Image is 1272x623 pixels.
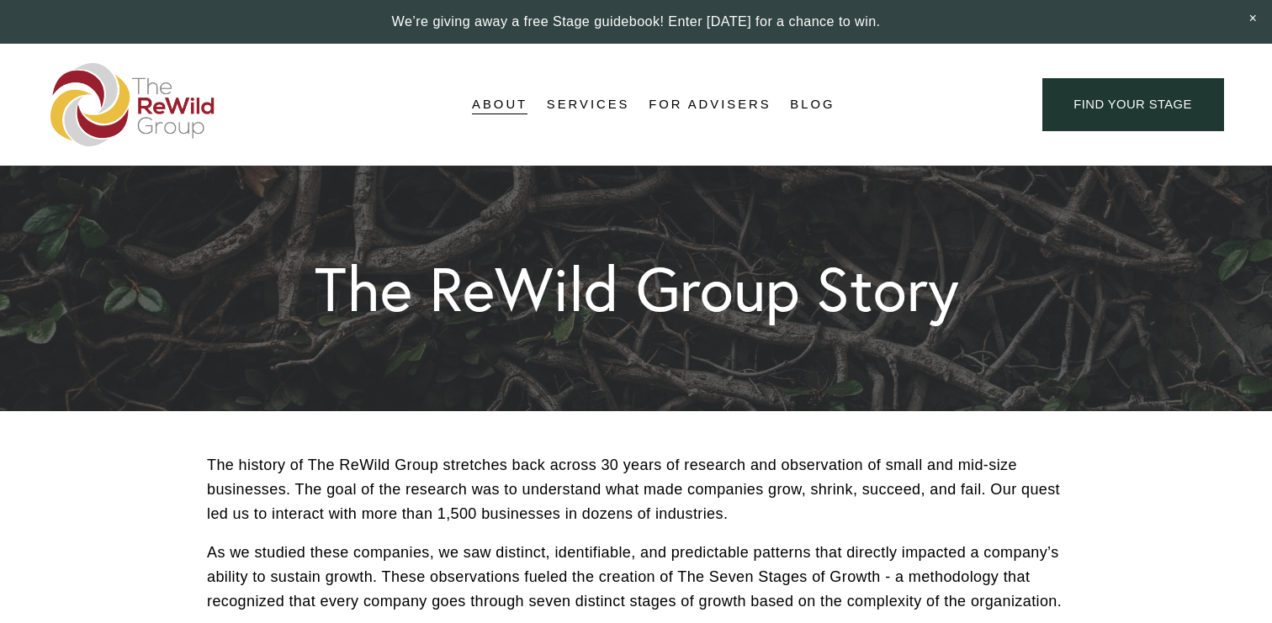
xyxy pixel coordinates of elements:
h1: The ReWild Group Story [315,258,959,319]
a: Blog [790,92,835,118]
p: As we studied these companies, we saw distinct, identifiable, and predictable patterns that direc... [207,541,1065,613]
p: The history of The ReWild Group stretches back across 30 years of research and observation of sma... [207,453,1065,525]
img: The ReWild Group [50,63,215,147]
a: folder dropdown [472,92,527,118]
a: folder dropdown [547,92,630,118]
span: Services [547,93,630,116]
a: For Advisers [649,92,771,118]
a: find your stage [1042,78,1224,131]
span: About [472,93,527,116]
